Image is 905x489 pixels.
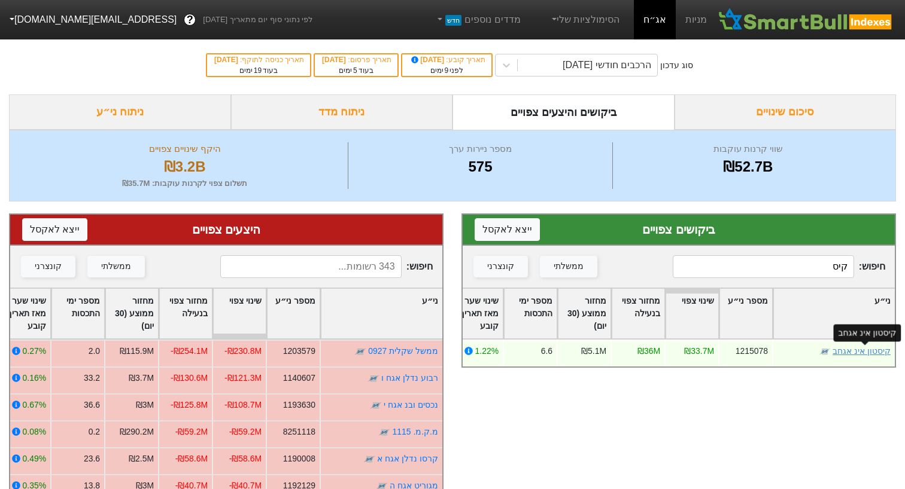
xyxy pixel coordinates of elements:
div: Toggle SortBy [321,289,442,338]
div: בעוד ימים [213,65,304,76]
div: מספר ניירות ערך [351,142,609,156]
div: -₪108.7M [224,399,262,411]
button: ממשלתי [87,256,145,277]
div: 0.2 [89,426,100,438]
input: 343 רשומות... [220,255,401,278]
a: קיסטון אינ אגחב [833,346,891,356]
div: 0.27% [23,345,46,357]
a: מ.ק.מ. 1115 [393,427,438,436]
div: תאריך פרסום : [321,54,391,65]
div: Toggle SortBy [159,289,212,338]
div: -₪58.6M [229,453,262,465]
div: Toggle SortBy [267,289,320,338]
img: tase link [370,399,382,411]
div: תשלום צפוי לקרנות עוקבות : ₪35.7M [25,178,345,190]
span: [DATE] [322,56,348,64]
div: קונצרני [35,260,62,273]
div: ₪3.7M [129,372,154,384]
div: 2.0 [89,345,100,357]
div: Toggle SortBy [504,289,557,338]
div: ₪115.9M [120,345,154,357]
a: ממשל שקלית 0927 [368,346,438,356]
a: מדדים נוספיםחדש [430,8,526,32]
a: נכסים ובנ אגח י [384,400,438,409]
div: 8251118 [283,426,315,438]
span: חדש [445,15,461,26]
div: ₪36M [637,345,660,357]
button: ממשלתי [540,256,597,277]
img: tase link [363,453,375,465]
div: שווי קרנות עוקבות [616,142,880,156]
div: קיסטון אינ אגחב [834,324,901,341]
div: Toggle SortBy [558,289,611,338]
img: tase link [819,346,831,357]
div: ₪52.7B [616,156,880,178]
div: תאריך כניסה לתוקף : [213,54,304,65]
div: ממשלתי [554,260,584,273]
div: 575 [351,156,609,178]
button: ייצא לאקסל [22,218,87,241]
img: tase link [354,346,366,357]
div: -₪59.2M [175,426,208,438]
div: ביקושים צפויים [475,221,883,239]
div: הרכבים חודשי [DATE] [563,58,651,72]
div: ניתוח ני״ע [9,94,231,130]
div: בעוד ימים [321,65,391,76]
a: קרסו נדלן אגח א [377,454,438,463]
div: 1140607 [283,372,315,384]
div: ₪33.7M [684,345,714,357]
span: חיפוש : [220,255,433,278]
img: SmartBull [716,8,895,32]
input: 232 רשומות... [673,255,854,278]
span: חיפוש : [673,255,885,278]
div: -₪58.6M [175,453,208,465]
div: 0.67% [23,399,46,411]
div: ניתוח מדד [231,94,453,130]
div: ₪3M [136,399,154,411]
div: 1.22% [475,345,499,357]
div: 0.16% [23,372,46,384]
span: 5 [353,66,357,75]
div: -₪130.6M [171,372,208,384]
button: ייצא לאקסל [475,218,540,241]
div: Toggle SortBy [773,289,895,338]
div: Toggle SortBy [213,289,266,338]
div: ממשלתי [101,260,131,273]
span: [DATE] [409,56,447,64]
div: 1193630 [283,399,315,411]
div: ₪3.2B [25,156,345,178]
div: 1190008 [283,453,315,465]
div: 0.49% [23,453,46,465]
div: 1215078 [736,345,768,357]
img: tase link [368,372,379,384]
div: ₪2.5M [129,453,154,465]
div: -₪59.2M [229,426,262,438]
div: Toggle SortBy [666,289,718,338]
span: [DATE] [214,56,240,64]
div: 1203579 [283,345,315,357]
div: קונצרני [487,260,514,273]
span: לפי נתוני סוף יום מתאריך [DATE] [203,14,312,26]
div: היצעים צפויים [22,221,430,239]
div: Toggle SortBy [51,289,104,338]
div: 36.6 [84,399,100,411]
div: סיכום שינויים [675,94,897,130]
div: ₪290.2M [120,426,154,438]
a: רבוע נדלן אגח ו [381,373,438,383]
div: 33.2 [84,372,100,384]
div: 23.6 [84,453,100,465]
span: ? [187,12,193,28]
div: ביקושים והיצעים צפויים [452,94,675,130]
div: -₪254.1M [171,345,208,357]
div: -₪230.8M [224,345,262,357]
div: Toggle SortBy [450,289,503,338]
div: Toggle SortBy [719,289,772,338]
a: הסימולציות שלי [545,8,625,32]
div: ₪5.1M [581,345,606,357]
div: Toggle SortBy [612,289,664,338]
div: -₪121.3M [224,372,262,384]
div: 0.08% [23,426,46,438]
div: היקף שינויים צפויים [25,142,345,156]
span: 19 [254,66,262,75]
div: תאריך קובע : [408,54,485,65]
